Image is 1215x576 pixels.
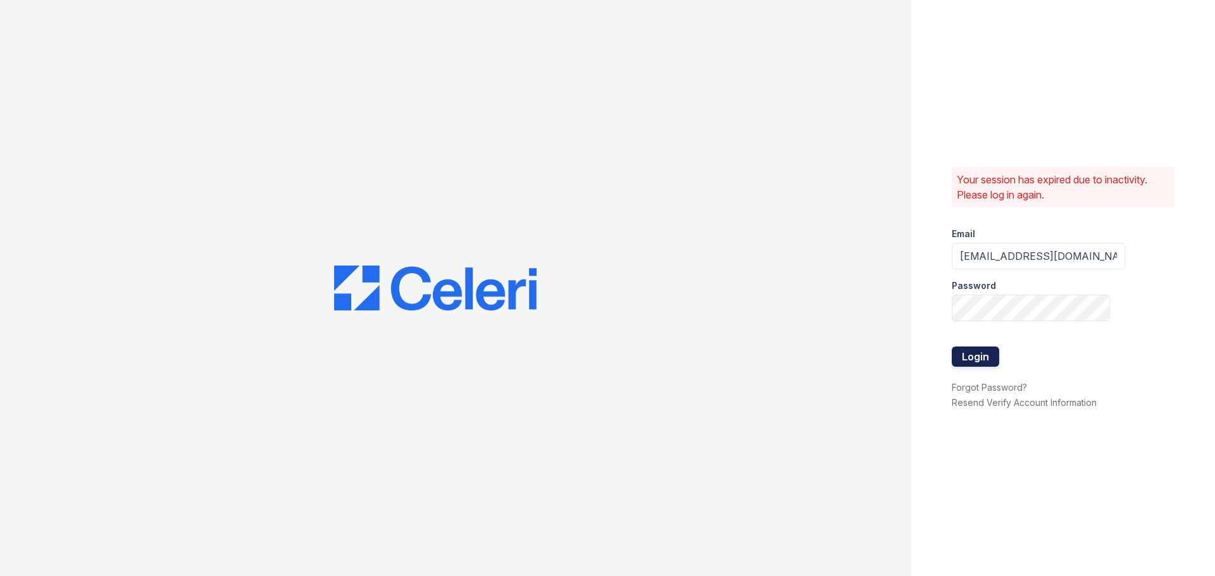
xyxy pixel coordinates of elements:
[952,228,975,240] label: Email
[952,382,1027,393] a: Forgot Password?
[952,279,996,292] label: Password
[952,397,1097,408] a: Resend Verify Account Information
[334,266,537,311] img: CE_Logo_Blue-a8612792a0a2168367f1c8372b55b34899dd931a85d93a1a3d3e32e68fde9ad4.png
[957,172,1169,202] p: Your session has expired due to inactivity. Please log in again.
[952,346,999,367] button: Login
